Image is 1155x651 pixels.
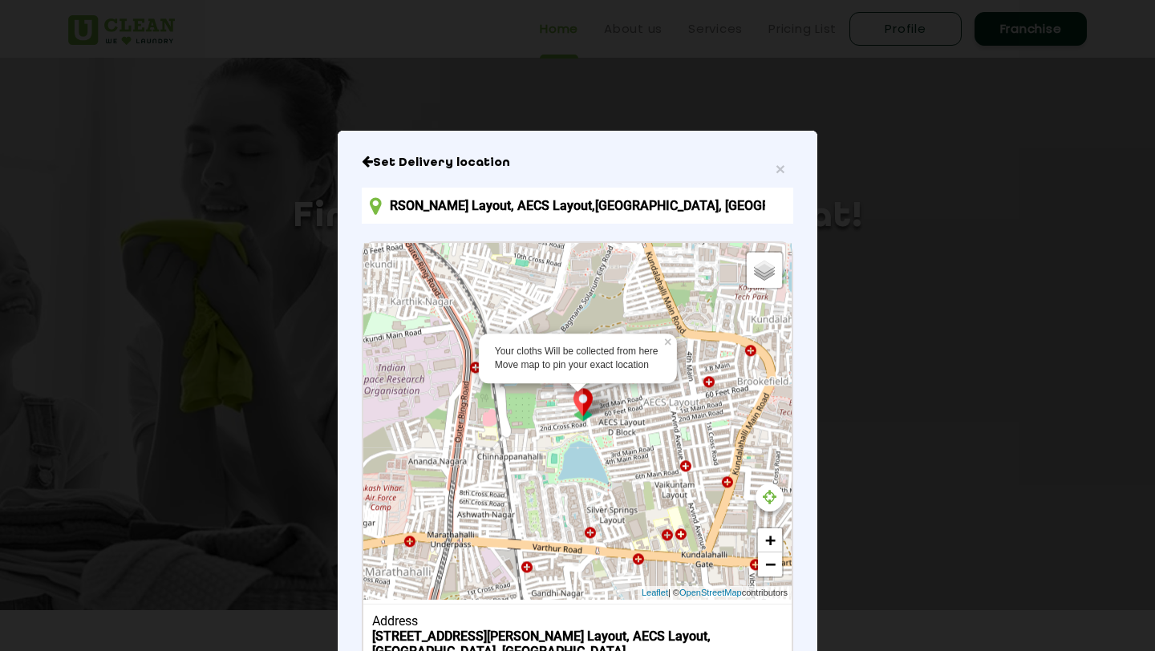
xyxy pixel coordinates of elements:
[372,613,784,629] div: Address
[362,155,793,171] h6: Close
[663,334,677,346] a: ×
[776,160,785,178] span: ×
[747,253,782,288] a: Layers
[776,160,785,177] button: Close
[758,552,782,576] a: Zoom out
[362,188,793,224] input: Enter location
[495,346,661,373] div: Your cloths Will be collected from here Move map to pin your exact location
[758,528,782,552] a: Zoom in
[638,586,792,600] div: | © contributors
[679,586,742,600] a: OpenStreetMap
[642,586,668,600] a: Leaflet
